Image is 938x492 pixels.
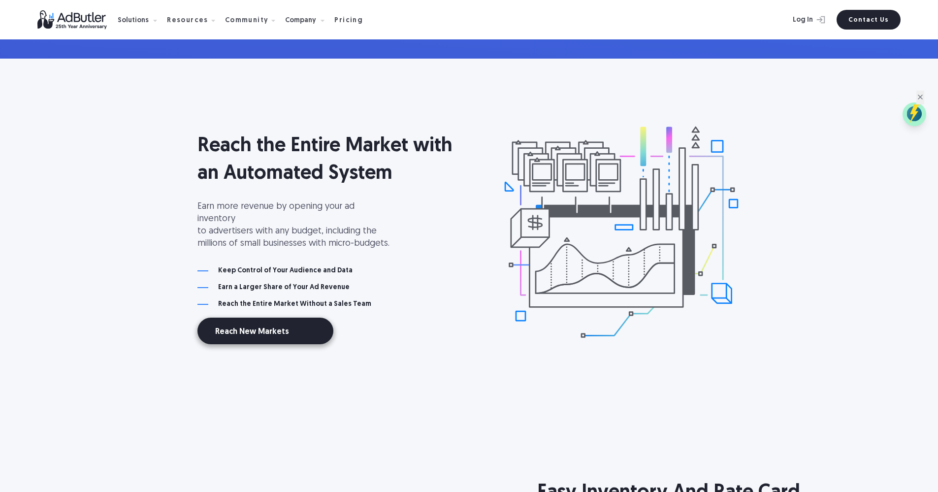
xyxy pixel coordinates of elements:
[218,301,371,308] h4: Reach the Entire Market Without a Sales Team
[197,132,468,188] h2: Reach the Entire Market with an Automated System
[285,17,316,24] div: Company
[837,10,901,30] a: Contact Us
[167,17,208,24] div: Resources
[225,17,269,24] div: Community
[197,200,394,250] p: Earn more revenue by opening your ad inventory to advertisers with any budget, including the mill...
[334,17,363,24] div: Pricing
[118,17,149,24] div: Solutions
[197,318,333,344] a: Reach New Markets
[767,10,831,30] a: Log In
[334,15,371,24] a: Pricing
[218,284,350,291] h4: Earn a Larger Share of Your Ad Revenue
[218,267,353,274] h4: Keep Control of Your Audience and Data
